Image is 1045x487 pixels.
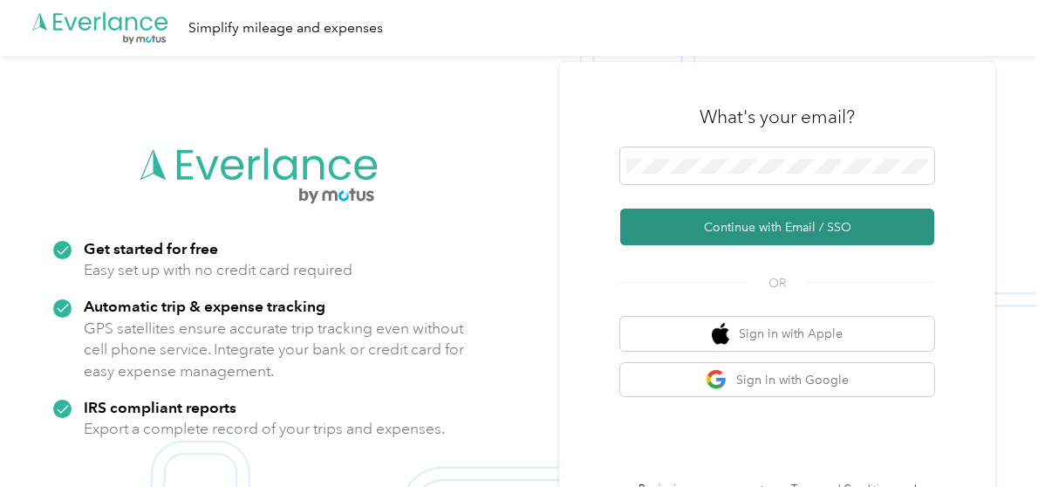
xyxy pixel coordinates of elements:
div: Simplify mileage and expenses [188,17,383,39]
strong: Get started for free [84,239,218,257]
span: OR [747,274,808,292]
p: GPS satellites ensure accurate trip tracking even without cell phone service. Integrate your bank... [84,318,465,382]
button: Continue with Email / SSO [620,209,934,245]
p: Easy set up with no credit card required [84,259,352,281]
button: google logoSign in with Google [620,363,934,397]
strong: IRS compliant reports [84,398,236,416]
img: apple logo [712,323,729,345]
h3: What's your email? [700,105,855,129]
img: google logo [706,369,727,391]
strong: Automatic trip & expense tracking [84,297,325,315]
button: apple logoSign in with Apple [620,317,934,351]
p: Export a complete record of your trips and expenses. [84,418,445,440]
